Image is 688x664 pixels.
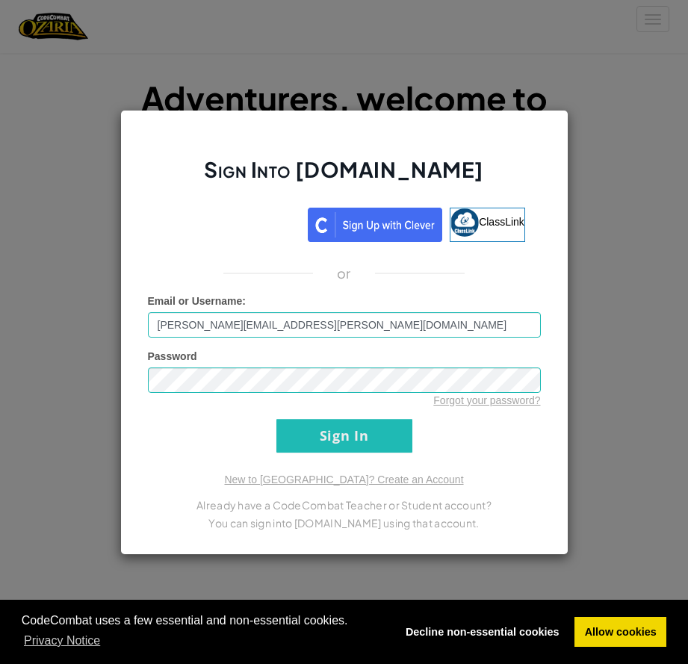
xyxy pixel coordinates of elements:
[148,155,541,199] h2: Sign Into [DOMAIN_NAME]
[433,394,540,406] a: Forgot your password?
[337,264,351,282] p: or
[276,419,412,453] input: Sign In
[395,617,569,647] a: deny cookies
[450,208,479,237] img: classlink-logo-small.png
[22,612,384,652] span: CodeCombat uses a few essential and non-essential cookies.
[308,208,442,242] img: clever_sso_button@2x.png
[574,617,666,647] a: allow cookies
[148,350,197,362] span: Password
[224,474,463,485] a: New to [GEOGRAPHIC_DATA]? Create an Account
[479,215,524,227] span: ClassLink
[148,496,541,514] p: Already have a CodeCombat Teacher or Student account?
[148,294,247,308] label: :
[148,295,243,307] span: Email or Username
[155,206,308,239] iframe: Sign in with Google Button
[22,630,103,652] a: learn more about cookies
[148,514,541,532] p: You can sign into [DOMAIN_NAME] using that account.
